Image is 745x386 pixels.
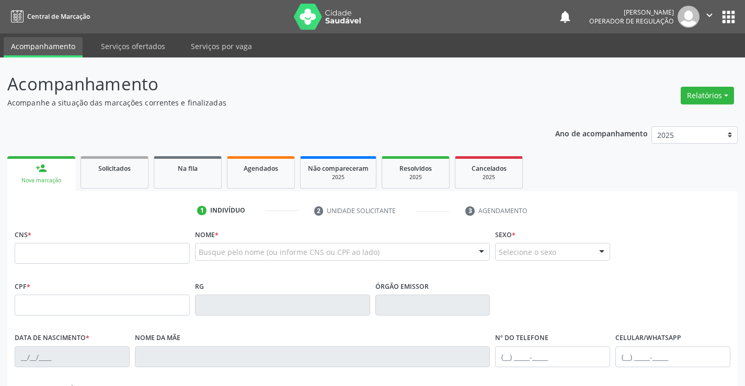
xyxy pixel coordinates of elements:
a: Serviços ofertados [94,37,173,55]
span: Operador de regulação [589,17,674,26]
button: Relatórios [681,87,734,104]
div: 2025 [463,173,515,181]
div: Nova marcação [15,177,68,184]
label: Sexo [495,227,515,243]
a: Acompanhamento [4,37,83,57]
a: Central de Marcação [7,8,90,25]
label: CPF [15,278,30,295]
span: Agendados [244,164,278,173]
label: Data de nascimento [15,330,89,346]
span: Resolvidos [399,164,432,173]
img: img [678,6,700,28]
div: 1 [197,206,207,215]
button: notifications [558,9,572,24]
p: Acompanhamento [7,71,519,97]
label: Órgão emissor [375,278,429,295]
div: person_add [36,162,47,174]
a: Serviços por vaga [184,37,259,55]
span: Busque pelo nome (ou informe CNS ou CPF ao lado) [199,247,380,258]
label: CNS [15,227,31,243]
label: Nome [195,227,219,243]
div: Indivíduo [210,206,245,215]
input: (__) _____-_____ [615,346,730,367]
label: Nº do Telefone [495,330,548,346]
button:  [700,6,719,28]
span: Central de Marcação [27,12,90,21]
p: Ano de acompanhamento [555,126,648,139]
span: Não compareceram [308,164,369,173]
i:  [704,9,715,21]
label: Nome da mãe [135,330,180,346]
button: apps [719,8,738,26]
div: 2025 [308,173,369,181]
p: Acompanhe a situação das marcações correntes e finalizadas [7,97,519,108]
span: Selecione o sexo [499,247,556,258]
input: __/__/____ [15,346,130,367]
label: RG [195,278,204,295]
span: Na fila [178,164,198,173]
label: Celular/WhatsApp [615,330,681,346]
input: (__) _____-_____ [495,346,610,367]
div: [PERSON_NAME] [589,8,674,17]
div: 2025 [389,173,442,181]
span: Cancelados [472,164,507,173]
span: Solicitados [98,164,131,173]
